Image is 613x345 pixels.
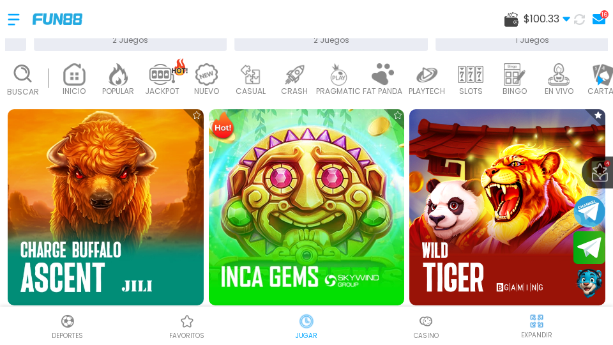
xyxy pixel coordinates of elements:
img: hot [172,58,188,75]
p: CRASH [281,86,308,97]
img: Casino Favoritos [179,314,195,329]
button: Contact customer service [573,267,605,300]
img: Wild Tiger [409,109,605,305]
p: CASUAL [236,86,266,97]
a: CasinoCasinoCasino [367,312,486,341]
a: DeportesDeportesDeportes [8,312,127,341]
img: jackpot_light.webp [149,63,175,86]
img: playtech_light.webp [414,63,439,86]
p: FAT PANDA [363,86,402,97]
button: Join telegram channel [573,195,605,228]
a: Casino FavoritosCasino Favoritosfavoritos [127,312,246,341]
p: JUGAR [296,331,317,341]
img: fat_panda_light.webp [370,63,395,86]
button: Join telegram [573,231,605,264]
p: Deportes [52,331,83,341]
a: Casino JugarCasino JugarJUGAR [246,312,366,341]
a: 16 [589,10,605,28]
img: new_light.webp [193,63,219,86]
p: PRAGMATIC [316,86,361,97]
img: Casino [418,314,434,329]
img: Deportes [60,314,75,329]
img: crash_light.webp [282,63,307,86]
p: EXPANDIR [521,330,552,340]
img: popular_light.webp [105,63,131,86]
p: JACKPOT [145,86,179,97]
span: $ 100.33 [524,11,570,27]
p: 2 Juegos [34,34,227,46]
img: Inca Gems [209,109,405,305]
p: SLOTS [459,86,483,97]
p: POPULAR [102,86,134,97]
p: INICIO [63,86,86,97]
span: 4 [604,160,610,167]
img: pragmatic_light.webp [326,63,351,86]
img: bingo_light.webp [502,63,527,86]
p: PLAYTECH [409,86,445,97]
img: Hot [210,111,236,141]
p: BINGO [503,86,527,97]
img: live_light.webp [546,63,571,86]
p: Casino [414,331,439,341]
img: slots_light.webp [458,63,483,86]
img: hide [529,313,545,329]
img: Company Logo [33,13,82,24]
p: EN VIVO [545,86,573,97]
p: Buscar [7,86,39,98]
p: 2 Juegos [234,34,428,46]
p: NUEVO [194,86,219,97]
div: 16 [600,10,609,19]
img: Charge Buffalo Ascent [8,109,204,305]
p: favoritos [169,331,204,341]
img: home_light.webp [61,63,87,86]
img: casual_light.webp [238,63,263,86]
